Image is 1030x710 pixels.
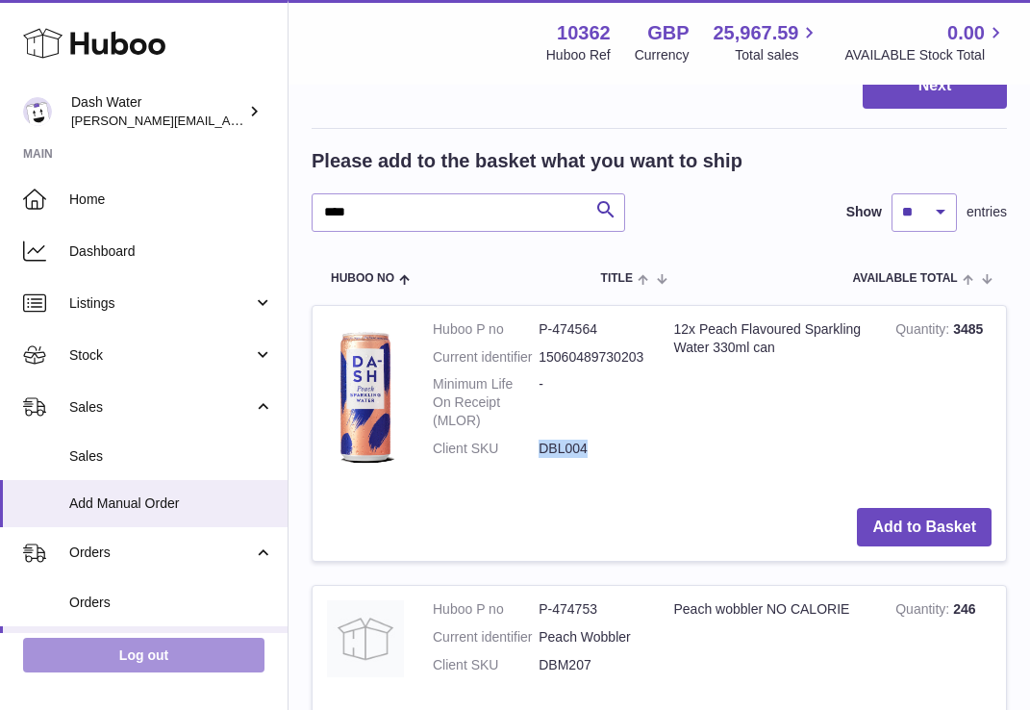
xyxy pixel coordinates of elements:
div: Huboo Ref [546,46,611,64]
span: AVAILABLE Stock Total [844,46,1007,64]
span: AVAILABLE Total [853,272,958,285]
img: james@dash-water.com [23,97,52,126]
span: Orders [69,594,273,612]
dd: Peach Wobbler [539,628,644,647]
dt: Client SKU [433,440,539,458]
strong: GBP [647,20,689,46]
td: 3485 [881,306,1006,494]
span: 0.00 [947,20,985,46]
a: 25,967.59 Total sales [713,20,820,64]
span: Stock [69,346,253,365]
td: 12x Peach Flavoured Sparkling Water 330ml can [660,306,882,494]
dd: DBL004 [539,440,644,458]
span: entries [967,203,1007,221]
div: Currency [635,46,690,64]
h2: Please add to the basket what you want to ship [312,148,742,174]
dd: P-474564 [539,320,644,339]
strong: Quantity [895,601,953,621]
dt: Huboo P no [433,320,539,339]
button: Next [863,63,1007,109]
span: Total sales [735,46,820,64]
img: Peach wobbler NO CALORIE [327,600,404,677]
dd: 15060489730203 [539,348,644,367]
dt: Minimum Life On Receipt (MLOR) [433,375,539,430]
dt: Current identifier [433,628,539,647]
span: Home [69,190,273,209]
td: 246 [881,586,1006,698]
button: Add to Basket [857,508,992,547]
img: 12x Peach Flavoured Sparkling Water 330ml can [327,320,404,474]
td: Peach wobbler NO CALORIE [660,586,882,698]
dd: - [539,375,644,430]
dd: DBM207 [539,656,644,674]
strong: Quantity [895,321,953,342]
dt: Current identifier [433,348,539,367]
a: 0.00 AVAILABLE Stock Total [844,20,1007,64]
span: Listings [69,294,253,313]
span: Sales [69,447,273,466]
span: Dashboard [69,242,273,261]
span: Title [601,272,633,285]
label: Show [846,203,882,221]
dt: Huboo P no [433,600,539,619]
span: Huboo no [331,272,394,285]
span: Sales [69,398,253,417]
a: Log out [23,638,264,672]
dd: P-474753 [539,600,644,619]
strong: 10362 [557,20,611,46]
span: [PERSON_NAME][EMAIL_ADDRESS][DOMAIN_NAME] [71,113,386,128]
dt: Client SKU [433,656,539,674]
span: 25,967.59 [713,20,798,46]
span: Orders [69,544,253,562]
div: Dash Water [71,93,244,130]
span: Add Manual Order [69,494,273,513]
